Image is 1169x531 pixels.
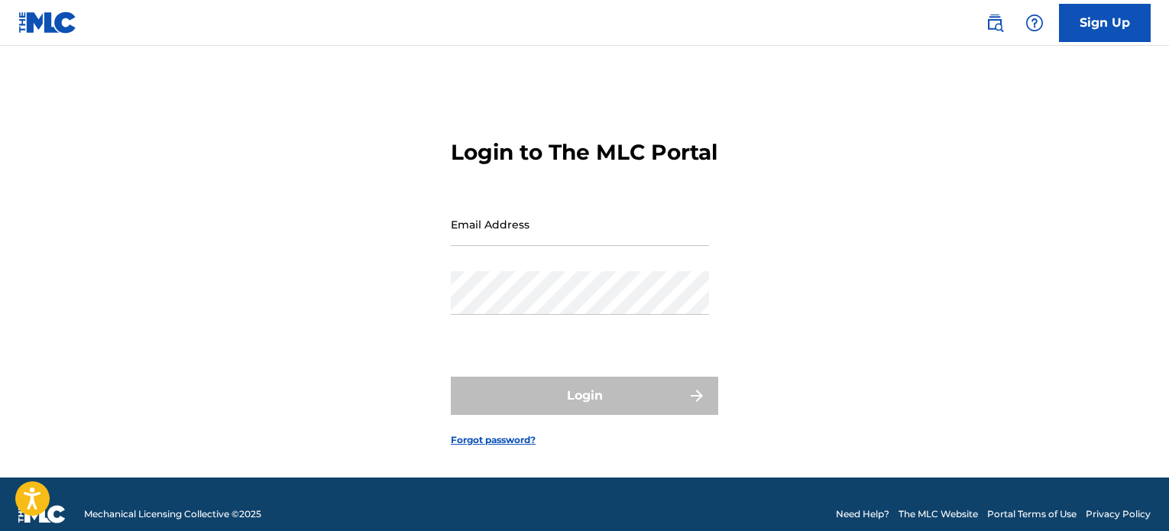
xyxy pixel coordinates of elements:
img: help [1025,14,1044,32]
a: Privacy Policy [1086,507,1151,521]
a: Public Search [980,8,1010,38]
a: Sign Up [1059,4,1151,42]
span: Mechanical Licensing Collective © 2025 [84,507,261,521]
img: search [986,14,1004,32]
a: Forgot password? [451,433,536,447]
a: Need Help? [836,507,889,521]
a: Portal Terms of Use [987,507,1077,521]
iframe: Chat Widget [1093,458,1169,531]
div: Help [1019,8,1050,38]
img: logo [18,505,66,523]
a: The MLC Website [899,507,978,521]
img: MLC Logo [18,11,77,34]
h3: Login to The MLC Portal [451,139,717,166]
